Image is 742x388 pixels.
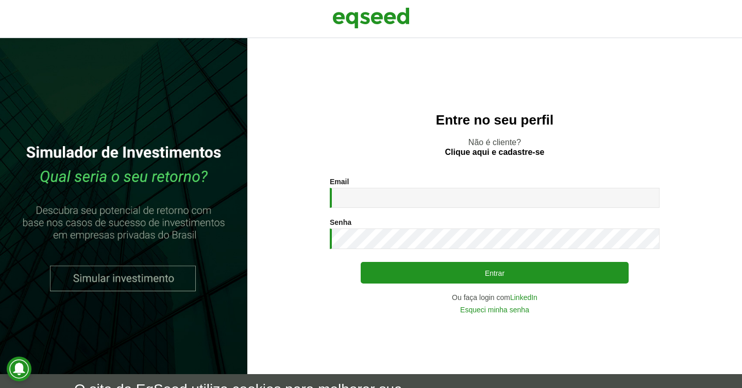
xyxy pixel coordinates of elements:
h2: Entre no seu perfil [268,113,721,128]
label: Email [330,178,349,185]
a: Clique aqui e cadastre-se [445,148,545,156]
label: Senha [330,219,351,226]
img: EqSeed Logo [332,5,410,31]
p: Não é cliente? [268,137,721,157]
a: Esqueci minha senha [460,306,529,313]
div: Ou faça login com [330,294,660,301]
a: LinkedIn [510,294,537,301]
button: Entrar [361,262,629,284]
